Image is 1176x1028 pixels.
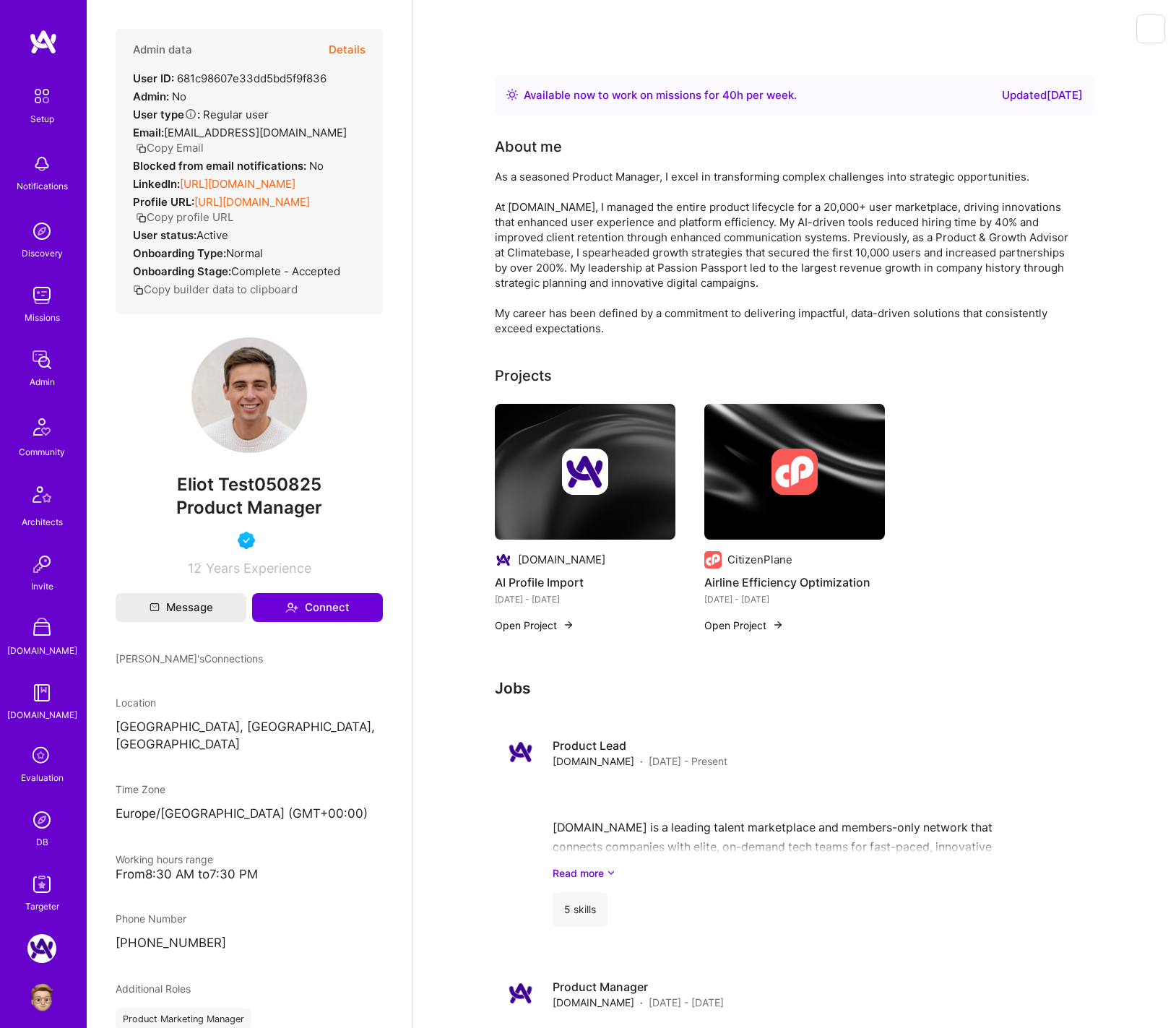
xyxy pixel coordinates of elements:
[1002,87,1083,104] div: Updated [DATE]
[150,602,160,613] i: icon Mail
[30,111,54,126] div: Setup
[562,449,608,495] img: Company logo
[704,551,722,569] img: Company logo
[495,679,1094,697] h3: Jobs
[116,805,383,823] p: Europe/[GEOGRAPHIC_DATA] (GMT+00:00 )
[136,140,204,155] button: Copy Email
[133,228,196,242] strong: User status:
[176,497,322,518] span: Product Manager
[116,474,383,496] span: Eliot Test050825
[184,108,197,121] i: Help
[17,178,68,194] div: Notifications
[22,246,63,261] div: Discovery
[116,912,186,925] span: Phone Number
[116,593,246,622] button: Message
[329,29,366,71] button: Details
[133,107,269,122] div: Regular user
[29,29,58,55] img: logo
[495,169,1073,336] div: As a seasoned Product Manager, I excel in transforming complex challenges into strategic opportun...
[495,404,675,540] img: cover
[553,979,724,995] h4: Product Manager
[649,995,724,1010] span: [DATE] - [DATE]
[28,743,56,770] i: icon SelectionTeam
[649,753,727,769] span: [DATE] - Present
[21,770,64,785] div: Evaluation
[27,934,56,963] img: A.Team: Google Calendar Integration Testing
[506,738,535,766] img: Company logo
[704,592,885,607] div: [DATE] - [DATE]
[524,87,797,104] div: Available now to work on missions for h per week .
[116,719,383,753] p: [GEOGRAPHIC_DATA], [GEOGRAPHIC_DATA], [GEOGRAPHIC_DATA]
[133,177,180,191] strong: LinkedIn:
[116,783,165,795] span: Time Zone
[231,264,340,278] span: Complete - Accepted
[116,695,383,710] div: Location
[27,81,57,111] img: setup
[27,805,56,834] img: Admin Search
[133,72,174,85] strong: User ID:
[22,514,63,530] div: Architects
[116,935,383,952] p: [PHONE_NUMBER]
[772,619,784,631] img: arrow-right
[771,449,818,495] img: Company logo
[495,136,562,157] div: About me
[27,217,56,246] img: discovery
[27,345,56,374] img: admin teamwork
[136,143,147,154] i: icon Copy
[495,618,574,633] button: Open Project
[25,310,60,325] div: Missions
[133,43,192,56] h4: Admin data
[191,337,307,453] img: User Avatar
[506,979,535,1008] img: Company logo
[136,210,233,225] button: Copy profile URL
[252,593,383,622] button: Connect
[25,899,59,914] div: Targeter
[27,678,56,707] img: guide book
[704,573,885,592] h4: Airline Efficiency Optimization
[133,246,226,260] strong: Onboarding Type:
[704,404,885,540] img: cover
[7,643,77,658] div: [DOMAIN_NAME]
[206,561,311,576] span: Years Experience
[553,865,1083,881] a: Read more
[133,159,309,173] strong: Blocked from email notifications:
[607,865,615,881] i: icon ArrowDownSecondaryDark
[495,551,512,569] img: Company logo
[563,619,574,631] img: arrow-right
[31,579,53,594] div: Invite
[27,150,56,178] img: bell
[495,592,675,607] div: [DATE] - [DATE]
[133,285,144,295] i: icon Copy
[133,158,324,173] div: No
[285,601,298,614] i: icon Connect
[27,614,56,643] img: A Store
[133,264,231,278] strong: Onboarding Stage:
[116,651,263,666] span: [PERSON_NAME]'s Connections
[133,195,194,209] strong: Profile URL:
[226,246,263,260] span: normal
[133,90,169,103] strong: Admin:
[133,71,327,86] div: 681c98607e33dd5bd5f9f836
[188,561,202,576] span: 12
[553,892,608,927] div: 5 skills
[722,88,737,102] span: 40
[553,753,634,769] span: [DOMAIN_NAME]
[25,410,59,444] img: Community
[640,995,643,1010] span: ·
[133,89,186,104] div: No
[116,867,383,882] div: From 8:30 AM to 7:30 PM
[19,444,65,459] div: Community
[133,108,200,121] strong: User type :
[7,707,77,722] div: [DOMAIN_NAME]
[506,89,518,100] img: Availability
[495,365,552,386] div: Projects
[116,853,213,865] span: Working hours range
[24,934,60,963] a: A.Team: Google Calendar Integration Testing
[133,282,298,297] button: Copy builder data to clipboard
[164,126,347,139] span: [EMAIL_ADDRESS][DOMAIN_NAME]
[136,212,147,223] i: icon Copy
[36,834,48,850] div: DB
[133,126,164,139] strong: Email:
[27,870,56,899] img: Skill Targeter
[727,552,792,567] div: CitizenPlane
